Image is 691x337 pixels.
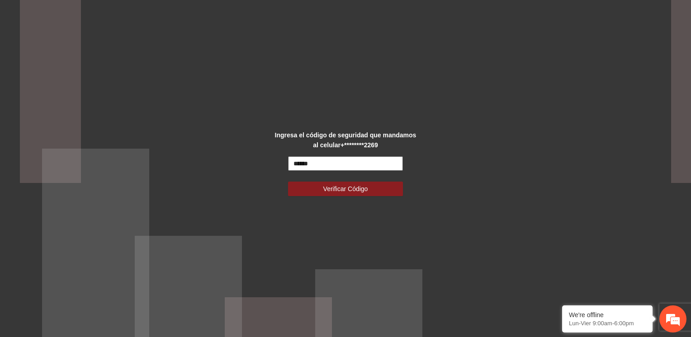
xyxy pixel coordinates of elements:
em: Enviar [135,265,164,277]
span: Verificar Código [323,184,368,194]
p: Lun-Vier 9:00am-6:00pm [569,320,646,327]
span: Estamos sin conexión. Déjenos un mensaje. [17,114,160,205]
div: Minimizar ventana de chat en vivo [148,5,170,26]
textarea: Escriba su mensaje aquí y haga clic en “Enviar” [5,234,172,265]
button: Verificar Código [288,182,403,196]
div: We're offline [569,311,646,318]
strong: Ingresa el código de seguridad que mandamos al celular +********2269 [275,131,416,149]
div: Dejar un mensaje [47,46,152,58]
